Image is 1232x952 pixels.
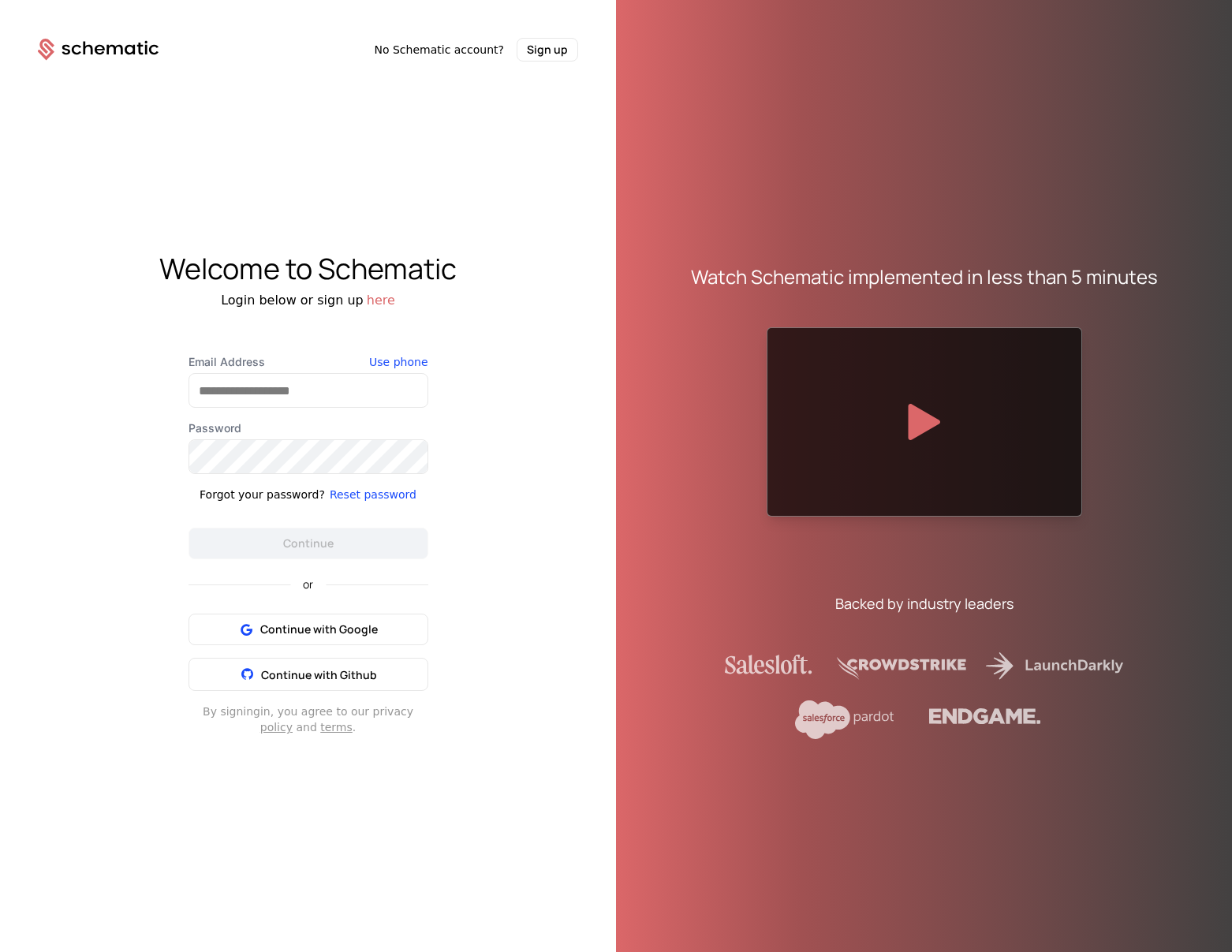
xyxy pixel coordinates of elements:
[260,622,378,637] span: Continue with Google
[200,487,325,502] div: Forgot your password?
[374,42,504,58] span: No Schematic account?
[835,592,1014,614] div: Backed by industry leaders
[517,38,578,62] button: Sign up
[189,528,428,559] button: Continue
[691,264,1158,289] div: Watch Schematic implemented in less than 5 minutes
[260,721,293,734] a: policy
[189,614,428,645] button: Continue with Google
[189,704,428,735] div: By signing in , you agree to our privacy and .
[261,667,377,682] span: Continue with Github
[369,354,427,370] button: Use phone
[189,658,428,691] button: Continue with Github
[367,291,395,310] button: here
[330,487,416,502] button: Reset password
[189,354,428,370] label: Email Address
[320,721,353,734] a: terms
[189,420,428,436] label: Password
[290,579,326,590] span: or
